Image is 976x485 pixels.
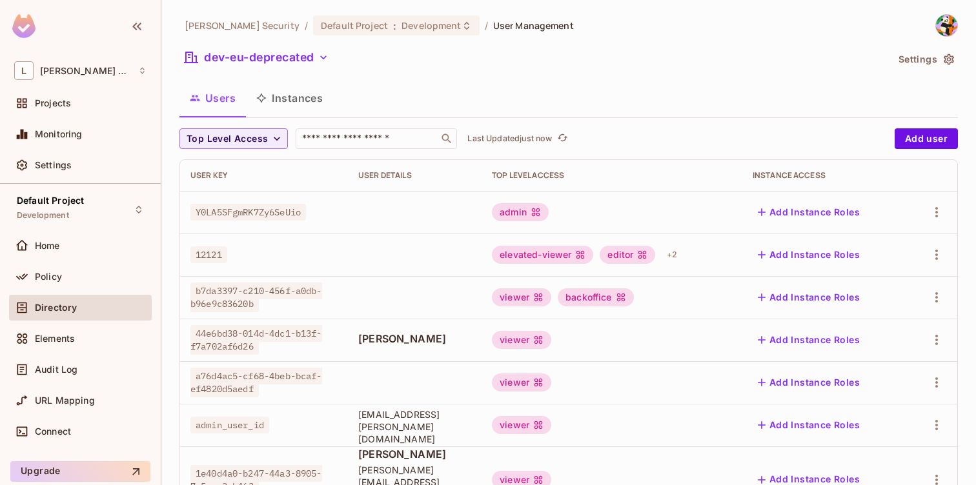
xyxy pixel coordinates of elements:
span: refresh [557,132,568,145]
button: Add Instance Roles [753,372,865,393]
div: viewer [492,331,551,349]
button: Top Level Access [179,128,288,149]
span: Y0LA5SFgmRK7Zy6SeUio [190,204,306,221]
button: Settings [893,49,958,70]
span: 12121 [190,246,227,263]
button: Add Instance Roles [753,415,865,435]
div: viewer [492,416,551,434]
span: Development [402,19,461,32]
span: Connect [35,426,71,437]
button: Instances [246,82,333,114]
div: admin [492,203,549,221]
button: Upgrade [10,461,150,482]
div: viewer [492,373,551,391]
span: [PERSON_NAME] [358,332,471,346]
div: viewer [492,288,551,306]
span: Monitoring [35,129,83,139]
span: Audit Log [35,364,77,375]
button: Add Instance Roles [753,330,865,350]
button: Add Instance Roles [753,244,865,265]
span: a76d4ac5-cf68-4beb-bcaf-ef4820d5aedf [190,368,322,397]
button: Add user [895,128,958,149]
li: / [485,19,488,32]
span: Projects [35,98,71,108]
span: the active workspace [185,19,300,32]
span: Default Project [17,195,84,206]
div: User Details [358,170,471,181]
button: Add Instance Roles [753,287,865,308]
img: SReyMgAAAABJRU5ErkJggg== [12,14,36,38]
button: Users [179,82,246,114]
button: Add Instance Roles [753,202,865,223]
span: Settings [35,160,72,170]
span: Policy [35,272,62,282]
button: dev-eu-deprecated [179,47,334,68]
span: Directory [35,302,77,313]
span: admin_user_id [190,417,269,433]
span: Click to refresh data [552,131,570,146]
span: Default Project [321,19,388,32]
span: Home [35,241,60,251]
span: Elements [35,333,75,344]
span: Workspace: Lumia Security [40,66,132,76]
span: URL Mapping [35,395,95,406]
div: Top Level Access [492,170,732,181]
span: Top Level Access [187,131,268,147]
img: David Mamistvalov [936,15,957,36]
span: : [392,21,397,31]
li: / [305,19,308,32]
span: [PERSON_NAME] [358,447,471,461]
span: Development [17,210,69,221]
span: [EMAIL_ADDRESS][PERSON_NAME][DOMAIN_NAME] [358,408,471,445]
span: L [14,61,34,80]
div: User Key [190,170,338,181]
button: refresh [554,131,570,146]
span: 44e6bd38-014d-4dc1-b13f-f7a702af6d26 [190,325,322,355]
span: b7da3397-c210-456f-a0db-b96e9c83620b [190,282,322,312]
div: elevated-viewer [492,246,593,264]
div: backoffice [558,288,634,306]
div: Instance Access [753,170,896,181]
div: editor [600,246,655,264]
span: User Management [493,19,574,32]
p: Last Updated just now [467,134,552,144]
div: + 2 [662,244,682,265]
